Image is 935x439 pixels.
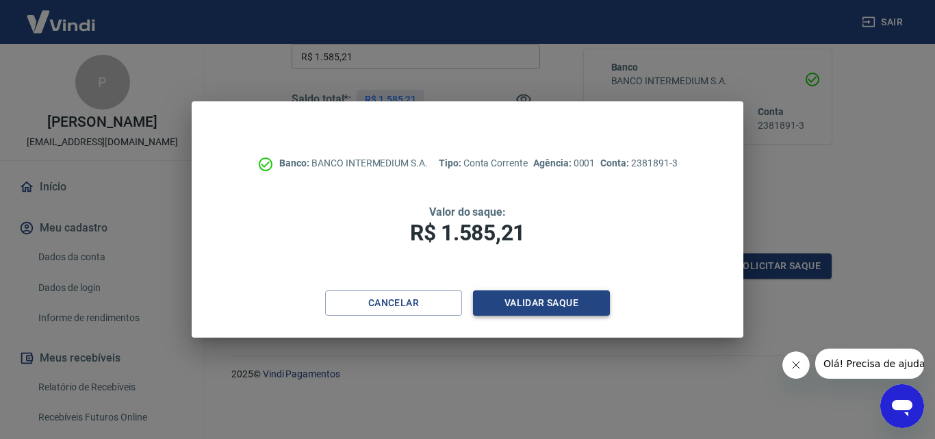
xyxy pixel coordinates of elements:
[429,205,506,218] span: Valor do saque:
[279,156,428,171] p: BANCO INTERMEDIUM S.A.
[8,10,115,21] span: Olá! Precisa de ajuda?
[410,220,525,246] span: R$ 1.585,21
[533,156,595,171] p: 0001
[439,158,463,168] span: Tipo:
[279,158,311,168] span: Banco:
[782,351,810,379] iframe: Fechar mensagem
[600,158,631,168] span: Conta:
[600,156,677,171] p: 2381891-3
[815,349,924,379] iframe: Mensagem da empresa
[880,384,924,428] iframe: Botão para abrir a janela de mensagens
[325,290,462,316] button: Cancelar
[473,290,610,316] button: Validar saque
[533,158,574,168] span: Agência:
[439,156,528,171] p: Conta Corrente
